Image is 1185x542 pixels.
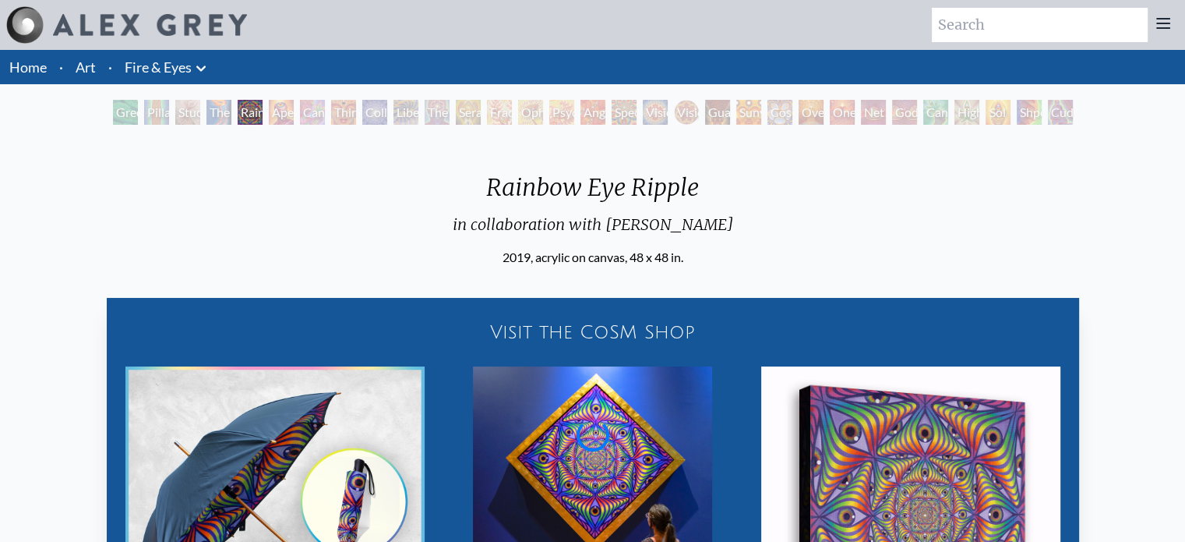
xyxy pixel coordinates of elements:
a: Art [76,56,96,78]
div: Rainbow Eye Ripple [238,100,263,125]
div: Psychomicrograph of a Fractal Paisley Cherub Feather Tip [549,100,574,125]
div: Higher Vision [954,100,979,125]
div: The Seer [425,100,450,125]
div: Sunyata [736,100,761,125]
div: 2019, acrylic on canvas, 48 x 48 in. [440,248,746,267]
div: Collective Vision [362,100,387,125]
li: · [102,50,118,84]
div: in collaboration with [PERSON_NAME] [440,214,746,248]
div: Ophanic Eyelash [518,100,543,125]
div: Angel Skin [580,100,605,125]
div: Third Eye Tears of Joy [331,100,356,125]
div: Sol Invictus [986,100,1010,125]
div: Oversoul [799,100,824,125]
a: Visit the CoSM Shop [116,307,1070,357]
div: Net of Being [861,100,886,125]
div: Vision [PERSON_NAME] [674,100,699,125]
a: Home [9,58,47,76]
a: Fire & Eyes [125,56,192,78]
div: Rainbow Eye Ripple [440,173,746,214]
div: Cuddle [1048,100,1073,125]
div: One [830,100,855,125]
div: Pillar of Awareness [144,100,169,125]
div: Fractal Eyes [487,100,512,125]
div: Liberation Through Seeing [393,100,418,125]
div: Study for the Great Turn [175,100,200,125]
li: · [53,50,69,84]
div: Cannafist [923,100,948,125]
div: The Torch [206,100,231,125]
div: Spectral Lotus [612,100,637,125]
div: Guardian of Infinite Vision [705,100,730,125]
div: Aperture [269,100,294,125]
div: Shpongled [1017,100,1042,125]
div: Vision Crystal [643,100,668,125]
input: Search [932,8,1148,42]
div: Cannabis Sutra [300,100,325,125]
div: Godself [892,100,917,125]
div: Cosmic Elf [767,100,792,125]
div: Green Hand [113,100,138,125]
div: Seraphic Transport Docking on the Third Eye [456,100,481,125]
